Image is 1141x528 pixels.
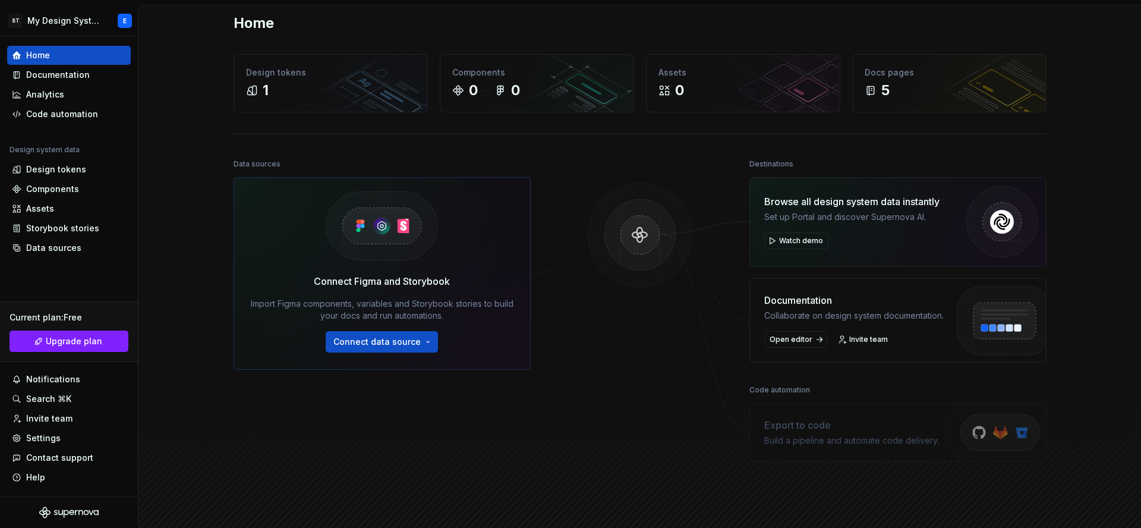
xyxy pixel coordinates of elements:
[27,15,103,27] div: My Design System
[764,310,944,322] div: Collaborate on design system documentation.
[7,468,131,487] button: Help
[26,108,98,120] div: Code automation
[7,105,131,124] a: Code automation
[7,180,131,199] a: Components
[440,54,634,112] a: Components00
[779,236,823,246] span: Watch demo
[7,448,131,467] button: Contact support
[658,67,828,78] div: Assets
[764,418,939,432] div: Export to code
[849,335,888,344] span: Invite team
[251,298,513,322] div: Import Figma components, variables and Storybook stories to build your docs and run automations.
[7,238,131,257] a: Data sources
[234,54,428,112] a: Design tokens1
[26,49,50,61] div: Home
[7,409,131,428] a: Invite team
[7,160,131,179] a: Design tokens
[764,194,940,209] div: Browse all design system data instantly
[10,145,80,155] div: Design system data
[7,65,131,84] a: Documentation
[675,81,684,100] div: 0
[749,382,810,398] div: Code automation
[764,293,944,307] div: Documentation
[511,81,520,100] div: 0
[246,67,415,78] div: Design tokens
[333,336,421,348] span: Connect data source
[26,222,99,234] div: Storybook stories
[39,507,99,518] svg: Supernova Logo
[7,429,131,448] a: Settings
[234,156,280,172] div: Data sources
[46,335,102,347] span: Upgrade plan
[26,89,64,100] div: Analytics
[7,85,131,104] a: Analytics
[26,413,73,425] div: Invite team
[646,54,840,112] a: Assets0
[26,242,81,254] div: Data sources
[452,67,622,78] div: Components
[8,14,23,28] div: ST
[764,331,827,348] a: Open editor
[26,373,80,385] div: Notifications
[26,203,54,215] div: Assets
[10,312,128,323] div: Current plan : Free
[123,16,127,26] div: E
[2,8,135,33] button: STMy Design SystemE
[26,393,71,405] div: Search ⌘K
[7,389,131,408] button: Search ⌘K
[7,46,131,65] a: Home
[881,81,890,100] div: 5
[852,54,1047,112] a: Docs pages5
[764,232,828,249] button: Watch demo
[7,219,131,238] a: Storybook stories
[7,370,131,389] button: Notifications
[26,164,86,175] div: Design tokens
[314,274,450,288] div: Connect Figma and Storybook
[26,69,90,81] div: Documentation
[26,432,61,444] div: Settings
[834,331,893,348] a: Invite team
[764,211,940,223] div: Set up Portal and discover Supernova AI.
[7,199,131,218] a: Assets
[26,183,79,195] div: Components
[263,81,269,100] div: 1
[749,156,793,172] div: Destinations
[234,14,274,33] h2: Home
[10,331,128,352] button: Upgrade plan
[326,331,438,353] button: Connect data source
[26,452,93,464] div: Contact support
[865,67,1034,78] div: Docs pages
[469,81,478,100] div: 0
[770,335,812,344] span: Open editor
[764,435,939,447] div: Build a pipeline and automate code delivery.
[26,472,45,483] div: Help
